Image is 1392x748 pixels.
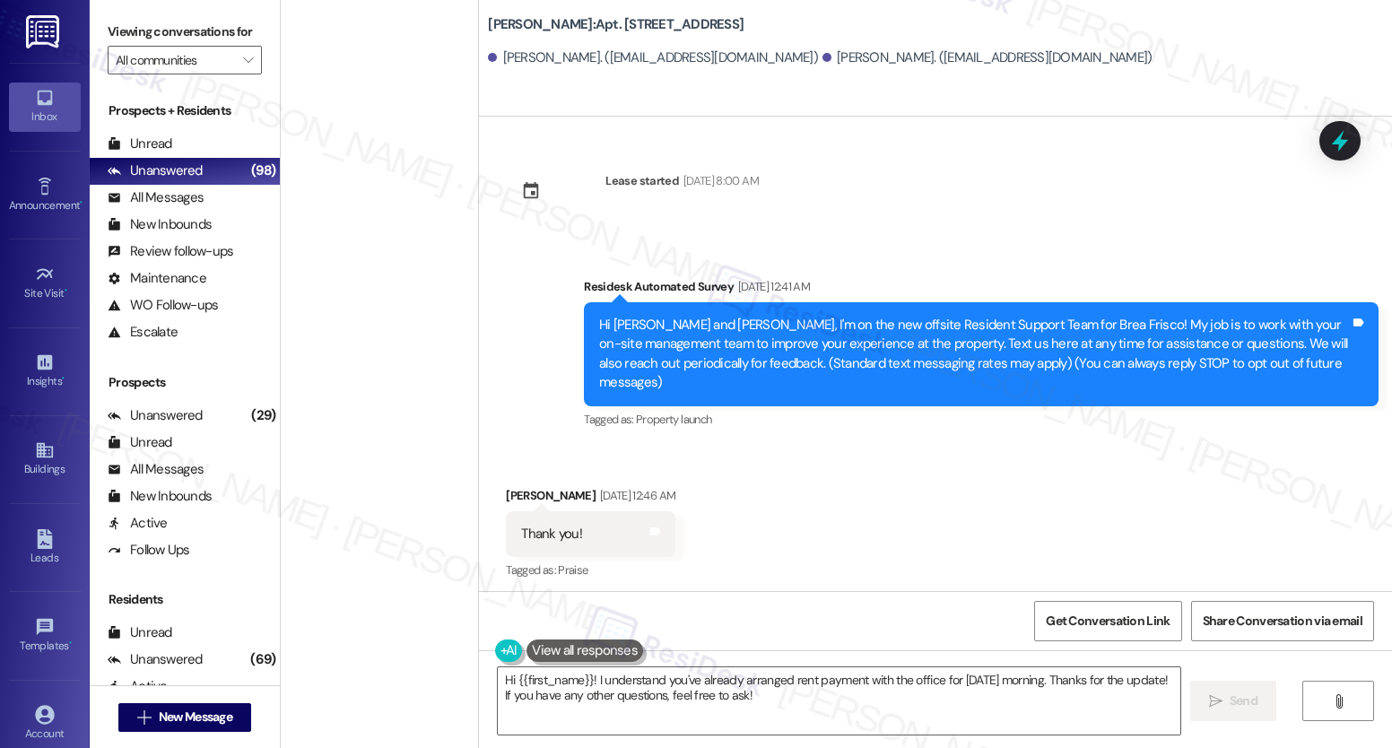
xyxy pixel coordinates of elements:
[108,623,172,642] div: Unread
[9,524,81,572] a: Leads
[108,323,178,342] div: Escalate
[116,46,233,74] input: All communities
[734,277,810,296] div: [DATE] 12:41 AM
[488,15,744,34] b: [PERSON_NAME]: Apt. [STREET_ADDRESS]
[9,612,81,660] a: Templates •
[108,433,172,452] div: Unread
[108,215,212,234] div: New Inbounds
[679,171,759,190] div: [DATE] 8:00 AM
[108,242,233,261] div: Review follow-ups
[488,48,818,67] div: [PERSON_NAME]. ([EMAIL_ADDRESS][DOMAIN_NAME])
[498,667,1180,735] textarea: Hi {{first_name}}! I understand you've already arranged rent payment with the office for [DATE] m...
[62,372,65,385] span: •
[108,406,203,425] div: Unanswered
[108,650,203,669] div: Unanswered
[9,700,81,748] a: Account
[108,677,168,696] div: Active
[137,710,151,725] i: 
[1209,694,1222,709] i: 
[108,487,212,506] div: New Inbounds
[108,135,172,153] div: Unread
[118,703,251,732] button: New Message
[9,435,81,483] a: Buildings
[584,406,1379,432] div: Tagged as:
[247,157,280,185] div: (98)
[247,402,280,430] div: (29)
[90,373,280,392] div: Prospects
[822,48,1153,67] div: [PERSON_NAME]. ([EMAIL_ADDRESS][DOMAIN_NAME])
[159,708,232,726] span: New Message
[108,161,203,180] div: Unanswered
[90,590,280,609] div: Residents
[1191,601,1374,641] button: Share Conversation via email
[90,101,280,120] div: Prospects + Residents
[1190,681,1277,721] button: Send
[108,269,206,288] div: Maintenance
[108,18,262,46] label: Viewing conversations for
[108,460,204,479] div: All Messages
[108,188,204,207] div: All Messages
[80,196,83,209] span: •
[65,284,67,297] span: •
[506,557,675,583] div: Tagged as:
[9,259,81,308] a: Site Visit •
[1332,694,1345,709] i: 
[1046,612,1170,631] span: Get Conversation Link
[599,316,1350,393] div: Hi [PERSON_NAME] and [PERSON_NAME], I'm on the new offsite Resident Support Team for Brea Frisco!...
[596,486,675,505] div: [DATE] 12:46 AM
[636,412,711,427] span: Property launch
[521,525,582,544] div: Thank you!
[108,296,218,315] div: WO Follow-ups
[506,486,675,511] div: [PERSON_NAME]
[605,171,679,190] div: Lease started
[9,83,81,131] a: Inbox
[69,637,72,649] span: •
[584,277,1379,302] div: Residesk Automated Survey
[1203,612,1362,631] span: Share Conversation via email
[108,541,190,560] div: Follow Ups
[26,15,63,48] img: ResiDesk Logo
[243,53,253,67] i: 
[558,562,587,578] span: Praise
[1230,691,1257,710] span: Send
[9,347,81,396] a: Insights •
[108,514,168,533] div: Active
[246,646,280,674] div: (69)
[1034,601,1181,641] button: Get Conversation Link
